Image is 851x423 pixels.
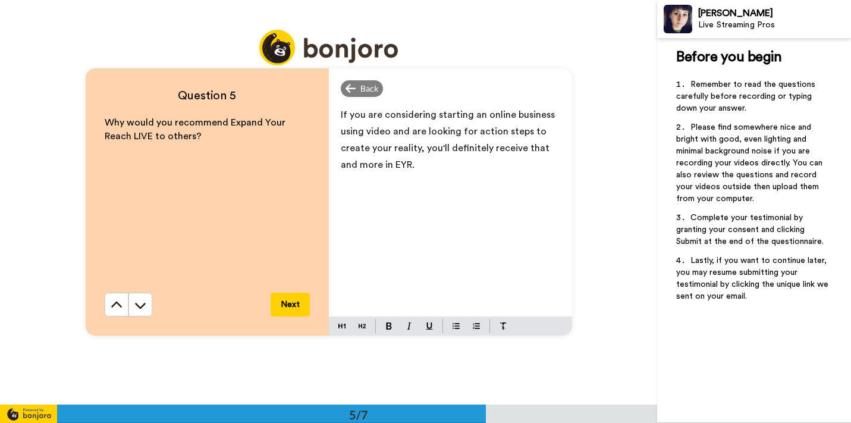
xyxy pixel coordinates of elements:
img: bold-mark.svg [386,322,392,330]
span: If you are considering starting an online business using video and are looking for action steps t... [341,110,557,170]
img: italic-mark.svg [407,322,412,330]
button: Next [271,293,310,317]
span: Why would you recommend Expand Your Reach LIVE to others? [105,118,288,141]
span: Please find somewhere nice and bright with good, even lighting and minimal background noise if yo... [676,123,825,203]
div: Live Streaming Pros [698,20,850,30]
img: heading-two-block.svg [359,321,366,331]
span: Back [360,83,378,95]
div: [PERSON_NAME] [698,8,850,19]
span: Before you begin [676,50,781,64]
div: Back [341,80,384,97]
img: clear-format.svg [500,322,507,330]
div: 5/7 [330,406,387,423]
img: heading-one-block.svg [338,321,346,331]
img: underline-mark.svg [426,322,433,330]
img: numbered-block.svg [473,321,480,331]
img: Profile Image [664,5,692,33]
span: Complete your testimonial by granting your consent and clicking Submit at the end of the question... [676,214,824,246]
span: Remember to read the questions carefully before recording or typing down your answer. [676,80,818,112]
span: Lastly, if you want to continue later, you may resume submitting your testimonial by clicking the... [676,256,831,300]
h4: Question 5 [105,87,310,104]
img: bulleted-block.svg [453,321,460,331]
